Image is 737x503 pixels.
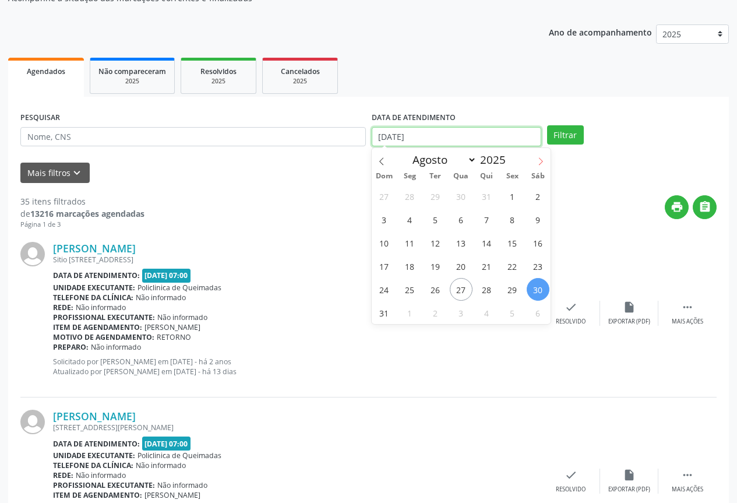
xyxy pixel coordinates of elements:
[157,332,191,342] span: RETORNO
[53,451,135,460] b: Unidade executante:
[136,293,186,302] span: Não informado
[527,255,549,277] span: Agosto 23, 2025
[20,195,144,207] div: 35 itens filtrados
[76,302,126,312] span: Não informado
[157,480,207,490] span: Não informado
[98,66,166,76] span: Não compareceram
[501,255,524,277] span: Agosto 22, 2025
[424,231,447,254] span: Agosto 12, 2025
[477,152,515,167] input: Year
[144,490,200,500] span: [PERSON_NAME]
[450,208,472,231] span: Agosto 6, 2025
[527,301,549,324] span: Setembro 6, 2025
[20,127,366,147] input: Nome, CNS
[53,480,155,490] b: Profissional executante:
[20,410,45,434] img: img
[281,66,320,76] span: Cancelados
[501,301,524,324] span: Setembro 5, 2025
[424,301,447,324] span: Setembro 2, 2025
[565,469,577,481] i: check
[547,125,584,145] button: Filtrar
[556,318,586,326] div: Resolvido
[20,207,144,220] div: de
[527,208,549,231] span: Agosto 9, 2025
[608,486,650,494] div: Exportar (PDF)
[144,322,200,332] span: [PERSON_NAME]
[450,231,472,254] span: Agosto 13, 2025
[424,278,447,301] span: Agosto 26, 2025
[137,283,221,293] span: Policlinica de Queimadas
[20,220,144,230] div: Página 1 de 3
[681,301,694,314] i: 
[53,490,142,500] b: Item de agendamento:
[424,185,447,207] span: Julho 29, 2025
[681,469,694,481] i: 
[549,24,652,39] p: Ano de acompanhamento
[91,342,141,352] span: Não informado
[450,301,472,324] span: Setembro 3, 2025
[20,163,90,183] button: Mais filtroskeyboard_arrow_down
[27,66,65,76] span: Agendados
[450,185,472,207] span: Julho 30, 2025
[70,167,83,180] i: keyboard_arrow_down
[53,302,73,312] b: Rede:
[98,77,166,86] div: 2025
[142,269,191,282] span: [DATE] 07:00
[399,185,421,207] span: Julho 28, 2025
[608,318,650,326] div: Exportar (PDF)
[399,231,421,254] span: Agosto 11, 2025
[556,486,586,494] div: Resolvido
[501,231,524,254] span: Agosto 15, 2025
[30,208,144,219] strong: 13216 marcações agendadas
[157,312,207,322] span: Não informado
[53,410,136,423] a: [PERSON_NAME]
[20,109,60,127] label: PESQUISAR
[424,255,447,277] span: Agosto 19, 2025
[373,208,396,231] span: Agosto 3, 2025
[475,208,498,231] span: Agosto 7, 2025
[672,318,703,326] div: Mais ações
[399,255,421,277] span: Agosto 18, 2025
[407,152,477,168] select: Month
[499,173,525,180] span: Sex
[76,470,126,480] span: Não informado
[53,255,542,265] div: Sitio [STREET_ADDRESS]
[693,195,717,219] button: 
[373,278,396,301] span: Agosto 24, 2025
[527,278,549,301] span: Agosto 30, 2025
[20,242,45,266] img: img
[372,173,397,180] span: Dom
[53,242,136,255] a: [PERSON_NAME]
[373,231,396,254] span: Agosto 10, 2025
[53,312,155,322] b: Profissional executante:
[372,127,541,147] input: Selecione um intervalo
[53,470,73,480] b: Rede:
[501,278,524,301] span: Agosto 29, 2025
[53,283,135,293] b: Unidade executante:
[53,357,542,377] p: Solicitado por [PERSON_NAME] em [DATE] - há 2 anos Atualizado por [PERSON_NAME] em [DATE] - há 13...
[475,185,498,207] span: Julho 31, 2025
[672,486,703,494] div: Mais ações
[189,77,248,86] div: 2025
[373,185,396,207] span: Julho 27, 2025
[373,301,396,324] span: Agosto 31, 2025
[623,469,636,481] i: insert_drive_file
[53,423,542,432] div: [STREET_ADDRESS][PERSON_NAME]
[527,185,549,207] span: Agosto 2, 2025
[450,255,472,277] span: Agosto 20, 2025
[424,208,447,231] span: Agosto 5, 2025
[475,255,498,277] span: Agosto 21, 2025
[271,77,329,86] div: 2025
[527,231,549,254] span: Agosto 16, 2025
[372,109,456,127] label: DATA DE ATENDIMENTO
[623,301,636,314] i: insert_drive_file
[671,201,683,213] i: print
[137,451,221,460] span: Policlinica de Queimadas
[53,322,142,332] b: Item de agendamento:
[422,173,448,180] span: Ter
[373,255,396,277] span: Agosto 17, 2025
[53,270,140,280] b: Data de atendimento:
[53,460,133,470] b: Telefone da clínica:
[474,173,499,180] span: Qui
[53,332,154,342] b: Motivo de agendamento:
